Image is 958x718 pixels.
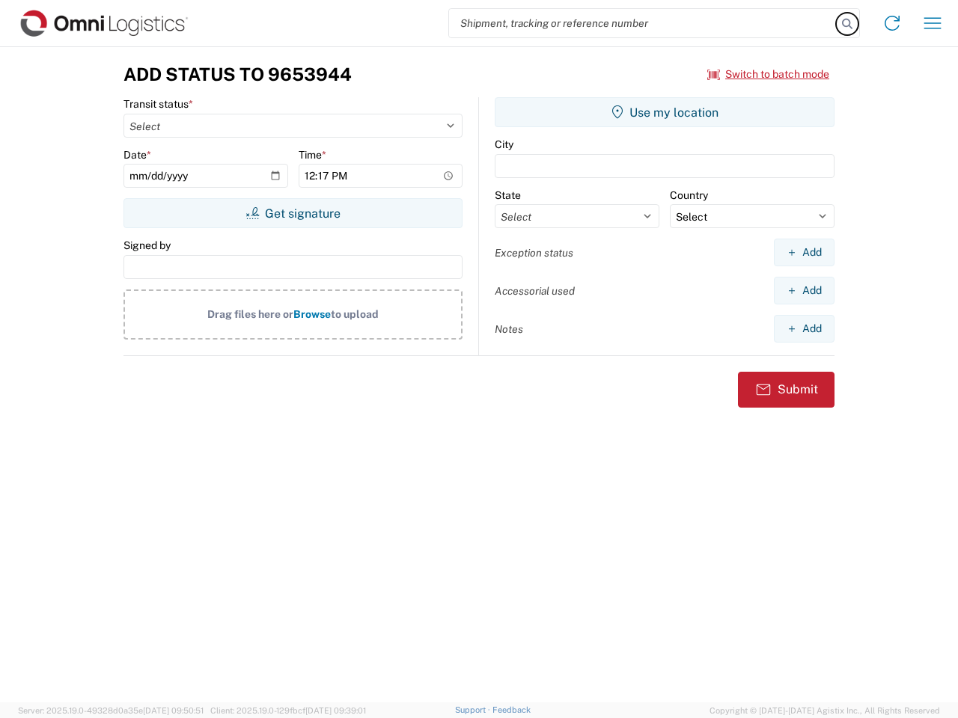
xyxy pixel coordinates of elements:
[299,148,326,162] label: Time
[495,188,521,202] label: State
[123,97,193,111] label: Transit status
[707,62,829,87] button: Switch to batch mode
[670,188,708,202] label: Country
[143,706,204,715] span: [DATE] 09:50:51
[123,64,352,85] h3: Add Status to 9653944
[293,308,331,320] span: Browse
[495,322,523,336] label: Notes
[331,308,379,320] span: to upload
[210,706,366,715] span: Client: 2025.19.0-129fbcf
[774,277,835,304] button: Add
[495,97,835,127] button: Use my location
[710,704,940,717] span: Copyright © [DATE]-[DATE] Agistix Inc., All Rights Reserved
[738,372,835,408] button: Submit
[492,705,531,714] a: Feedback
[774,239,835,266] button: Add
[123,198,463,228] button: Get signature
[305,706,366,715] span: [DATE] 09:39:01
[495,284,575,298] label: Accessorial used
[449,9,837,37] input: Shipment, tracking or reference number
[207,308,293,320] span: Drag files here or
[774,315,835,343] button: Add
[495,138,513,151] label: City
[18,706,204,715] span: Server: 2025.19.0-49328d0a35e
[495,246,573,260] label: Exception status
[123,148,151,162] label: Date
[455,705,492,714] a: Support
[123,239,171,252] label: Signed by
